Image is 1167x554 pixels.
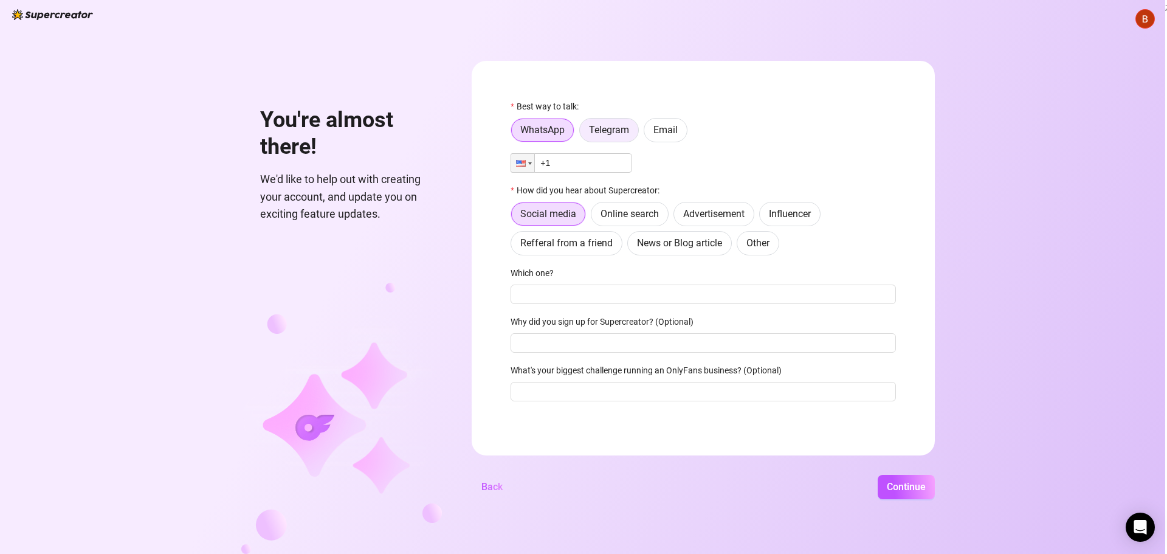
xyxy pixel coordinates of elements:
input: What's your biggest challenge running an OnlyFans business? (Optional) [511,382,896,401]
span: Other [746,237,769,249]
input: Why did you sign up for Supercreator? (Optional) [511,333,896,353]
input: Which one? [511,285,896,304]
label: Why did you sign up for Supercreator? (Optional) [511,315,701,328]
label: What's your biggest challenge running an OnlyFans business? (Optional) [511,364,790,377]
div: Open Intercom Messenger [1126,513,1155,542]
span: We'd like to help out with creating your account, and update you on exciting feature updates. [260,171,442,223]
img: logo [12,9,93,20]
span: Telegram [589,124,629,136]
span: Continue [887,481,926,493]
span: Email [653,124,678,136]
img: ACg8ocKXYRU8Jq8VD33CZY4ZOjFO5vML_rwdYFr8CufDxK4Aq0cF-A=s96-c [1136,10,1154,28]
label: Best way to talk: [511,100,586,113]
span: Refferal from a friend [520,237,613,249]
span: WhatsApp [520,124,565,136]
span: Online search [601,208,659,220]
span: Advertisement [683,208,745,220]
label: How did you hear about Supercreator: [511,184,667,197]
div: United States: + 1 [511,154,534,172]
h1: You're almost there! [260,107,442,160]
span: News or Blog article [637,237,722,249]
span: Influencer [769,208,811,220]
input: 1 (702) 123-4567 [511,153,632,173]
span: Social media [520,208,576,220]
span: Back [481,481,503,493]
button: Continue [878,475,935,499]
label: Which one? [511,266,562,280]
button: Back [472,475,512,499]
